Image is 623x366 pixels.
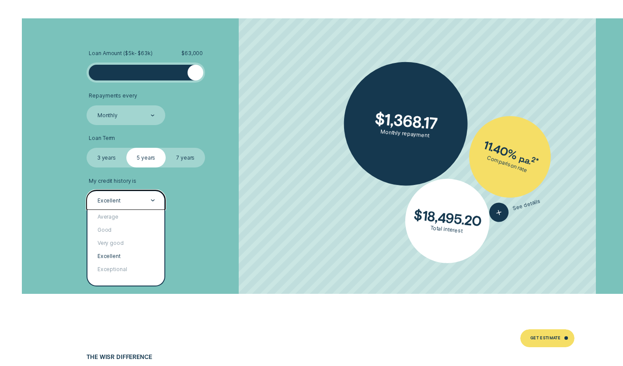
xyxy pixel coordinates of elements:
[512,198,541,212] span: See details
[87,353,232,360] h4: The Wisr Difference
[87,223,164,236] div: Good
[87,210,164,223] div: Average
[89,50,152,56] span: Loan Amount ( $5k - $63k )
[97,197,121,204] div: Excellent
[487,192,543,224] button: See details
[97,112,118,119] div: Monthly
[520,329,574,347] a: Get Estimate
[89,178,136,184] span: My credit history is
[89,135,115,141] span: Loan Term
[87,250,164,263] div: Excellent
[87,263,164,276] div: Exceptional
[87,148,126,167] label: 3 years
[166,148,205,167] label: 7 years
[89,92,137,99] span: Repayments every
[126,148,166,167] label: 5 years
[181,50,203,56] span: $ 63,000
[87,236,164,249] div: Very good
